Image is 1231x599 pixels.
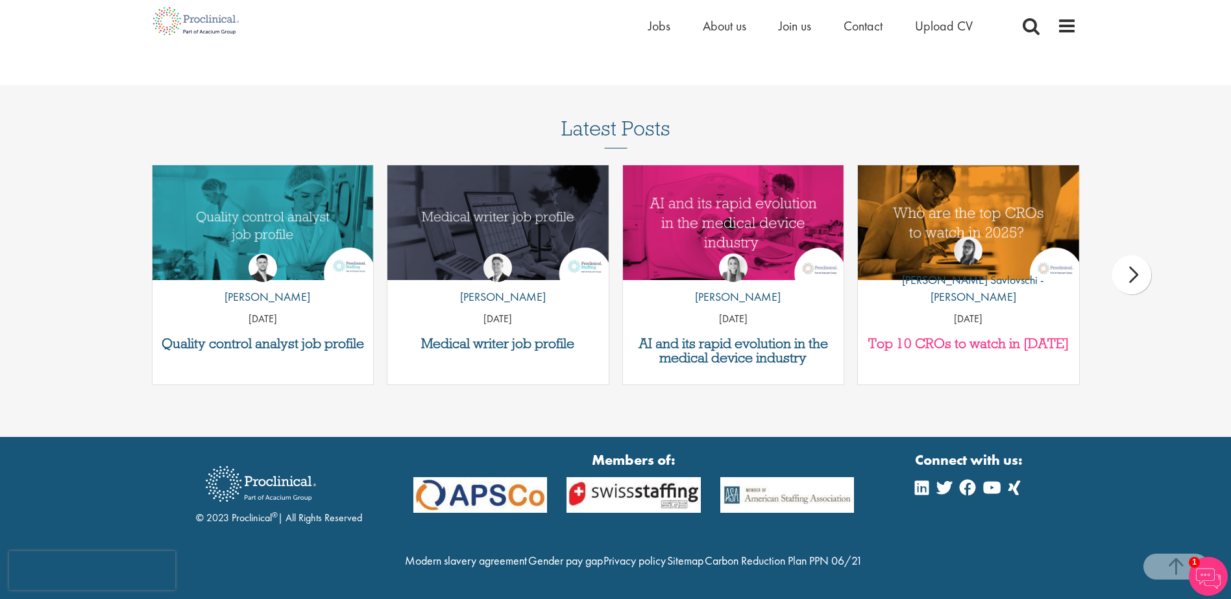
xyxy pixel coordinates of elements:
[858,165,1079,280] img: Top 10 CROs 2025 | Proclinical
[272,510,278,520] sup: ®
[215,253,310,312] a: Joshua Godden [PERSON_NAME]
[703,18,746,34] a: About us
[864,336,1073,351] a: Top 10 CROs to watch in [DATE]
[603,553,666,568] a: Privacy policy
[667,553,703,568] a: Sitemap
[528,553,603,568] a: Gender pay gap
[557,477,711,513] img: APSCo
[249,253,277,282] img: Joshua Godden
[705,553,862,568] a: Carbon Reduction Plan PPN 06/21
[404,477,557,513] img: APSCo
[685,288,781,305] p: [PERSON_NAME]
[915,18,973,34] a: Upload CV
[779,18,811,34] a: Join us
[483,253,512,282] img: George Watson
[915,450,1025,470] strong: Connect with us:
[623,165,844,280] a: Link to a post
[648,18,670,34] a: Jobs
[858,165,1079,280] a: Link to a post
[561,117,670,148] h3: Latest Posts
[719,253,748,282] img: Hannah Burke
[387,165,609,280] a: Link to a post
[405,553,527,568] a: Modern slavery agreement
[9,551,175,590] iframe: reCAPTCHA
[152,312,374,327] p: [DATE]
[858,272,1079,305] p: [PERSON_NAME] Savlovschi - [PERSON_NAME]
[844,18,883,34] a: Contact
[196,456,362,526] div: © 2023 Proclinical | All Rights Reserved
[685,253,781,312] a: Hannah Burke [PERSON_NAME]
[1189,557,1228,596] img: Chatbot
[629,336,838,365] a: AI and its rapid evolution in the medical device industry
[450,288,546,305] p: [PERSON_NAME]
[394,336,602,351] a: Medical writer job profile
[387,312,609,327] p: [DATE]
[623,165,844,280] img: AI and Its Impact on the Medical Device Industry | Proclinical
[152,165,374,280] a: Link to a post
[413,450,855,470] strong: Members of:
[858,312,1079,327] p: [DATE]
[215,288,310,305] p: [PERSON_NAME]
[159,336,367,351] a: Quality control analyst job profile
[196,457,326,511] img: Proclinical Recruitment
[954,237,982,265] img: Theodora Savlovschi - Wicks
[1189,557,1200,568] span: 1
[387,165,609,280] img: Medical writer job profile
[858,237,1079,311] a: Theodora Savlovschi - Wicks [PERSON_NAME] Savlovschi - [PERSON_NAME]
[1112,255,1151,294] div: next
[623,312,844,327] p: [DATE]
[711,477,864,513] img: APSCo
[450,253,546,312] a: George Watson [PERSON_NAME]
[152,165,374,280] img: quality control analyst job profile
